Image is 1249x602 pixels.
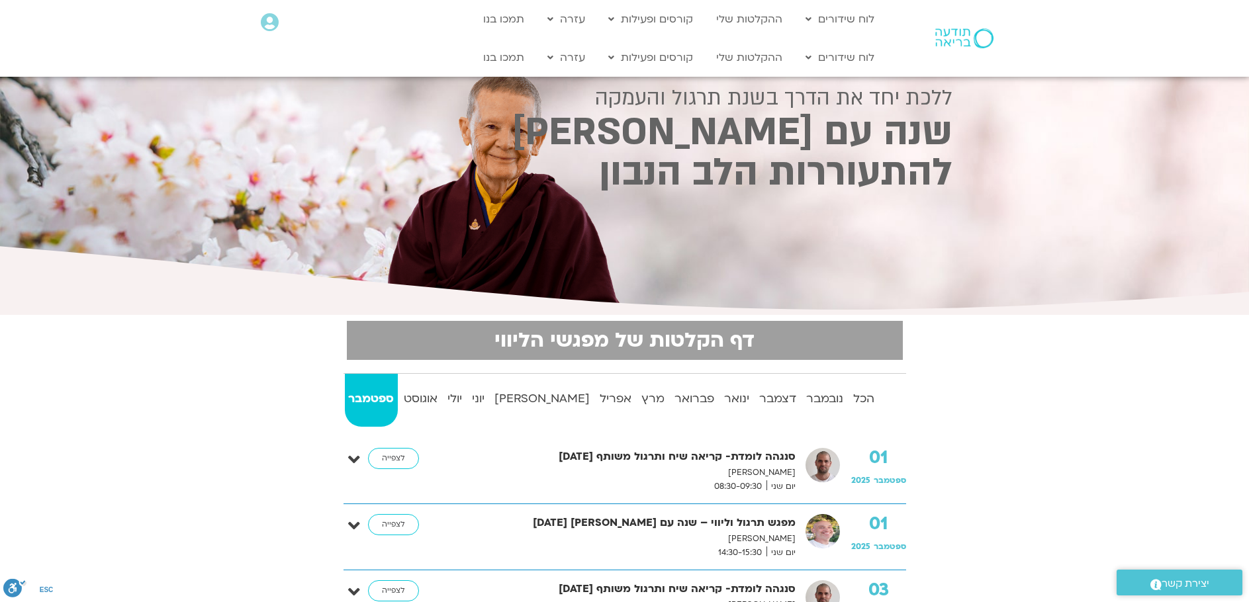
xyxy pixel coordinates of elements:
[596,389,635,409] strong: אפריל
[851,580,906,600] strong: 03
[638,389,669,409] strong: מרץ
[491,374,594,427] a: [PERSON_NAME]
[297,115,952,150] h2: שנה עם [PERSON_NAME]
[710,7,789,32] a: ההקלטות שלי
[345,374,398,427] a: ספטמבר
[368,514,419,535] a: לצפייה
[935,28,994,48] img: תודעה בריאה
[851,448,906,468] strong: 01
[541,7,592,32] a: עזרה
[1162,575,1209,593] span: יצירת קשר
[477,7,531,32] a: תמכו בנו
[756,389,800,409] strong: דצמבר
[297,86,952,110] h2: ללכת יחד את הדרך בשנת תרגול והעמקה
[799,45,881,70] a: לוח שידורים
[1117,570,1242,595] a: יצירת קשר
[448,514,796,532] strong: מפגש תרגול וליווי – שנה עם [PERSON_NAME] [DATE]
[671,374,718,427] a: פברואר
[851,475,870,486] span: 2025
[851,514,906,534] strong: 01
[766,480,796,494] span: יום שני
[400,389,441,409] strong: אוגוסט
[444,374,466,427] a: יולי
[345,389,398,409] strong: ספטמבר
[671,389,718,409] strong: פברואר
[602,45,700,70] a: קורסים ופעילות
[448,532,796,546] p: [PERSON_NAME]
[448,466,796,480] p: [PERSON_NAME]
[721,389,753,409] strong: ינואר
[477,45,531,70] a: תמכו בנו
[491,389,594,409] strong: [PERSON_NAME]
[850,374,878,427] a: הכל
[596,374,635,427] a: אפריל
[851,541,870,552] span: 2025
[400,374,441,427] a: אוגוסט
[710,45,789,70] a: ההקלטות שלי
[638,374,669,427] a: מרץ
[721,374,753,427] a: ינואר
[874,475,906,486] span: ספטמבר
[710,480,766,494] span: 08:30-09:30
[297,155,952,191] h2: להתעוררות הלב הנבון
[874,541,906,552] span: ספטמבר
[469,389,488,409] strong: יוני
[448,448,796,466] strong: סנגהה לומדת- קריאה שיח ותרגול משותף [DATE]
[355,329,895,352] h2: דף הקלטות של מפגשי הליווי
[850,389,878,409] strong: הכל
[602,7,700,32] a: קורסים ופעילות
[803,389,847,409] strong: נובמבר
[541,45,592,70] a: עזרה
[368,448,419,469] a: לצפייה
[803,374,847,427] a: נובמבר
[766,546,796,560] span: יום שני
[444,389,466,409] strong: יולי
[469,374,488,427] a: יוני
[756,374,800,427] a: דצמבר
[368,580,419,601] a: לצפייה
[714,546,766,560] span: 14:30-15:30
[799,7,881,32] a: לוח שידורים
[448,580,796,598] strong: סנגהה לומדת- קריאה שיח ותרגול משותף [DATE]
